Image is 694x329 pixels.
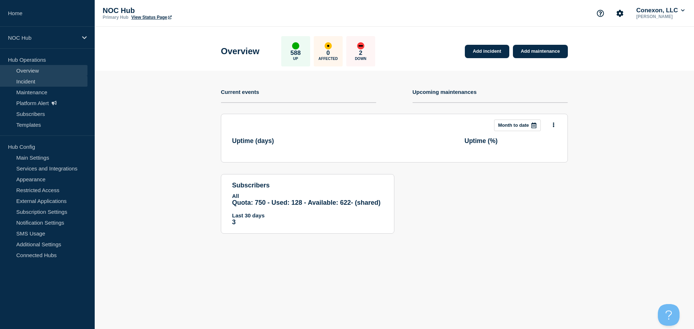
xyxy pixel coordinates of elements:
[232,193,383,199] p: All
[612,6,627,21] button: Account settings
[494,120,541,131] button: Month to date
[232,182,383,189] h4: subscribers
[131,15,171,20] a: View Status Page
[513,45,568,58] a: Add maintenance
[325,42,332,49] div: affected
[658,304,680,326] iframe: Help Scout Beacon - Open
[103,15,128,20] p: Primary Hub
[326,49,330,57] p: 0
[412,89,477,95] h4: Upcoming maintenances
[593,6,608,21] button: Support
[291,49,301,57] p: 588
[293,57,298,61] p: Up
[232,199,381,206] span: Quota: 750 - Used: 128 - Available: 622 - (shared)
[355,57,367,61] p: Down
[232,218,383,226] p: 3
[103,7,247,15] p: NOC Hub
[635,7,686,14] button: Conexon, LLC
[221,89,259,95] h4: Current events
[232,212,383,218] p: Last 30 days
[232,137,274,145] h3: Uptime ( days )
[318,57,338,61] p: Affected
[359,49,362,57] p: 2
[635,14,686,19] p: [PERSON_NAME]
[221,46,260,56] h1: Overview
[8,35,77,41] p: NOC Hub
[357,42,364,49] div: down
[464,137,498,145] h3: Uptime ( % )
[498,122,529,128] p: Month to date
[465,45,509,58] a: Add incident
[292,42,299,49] div: up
